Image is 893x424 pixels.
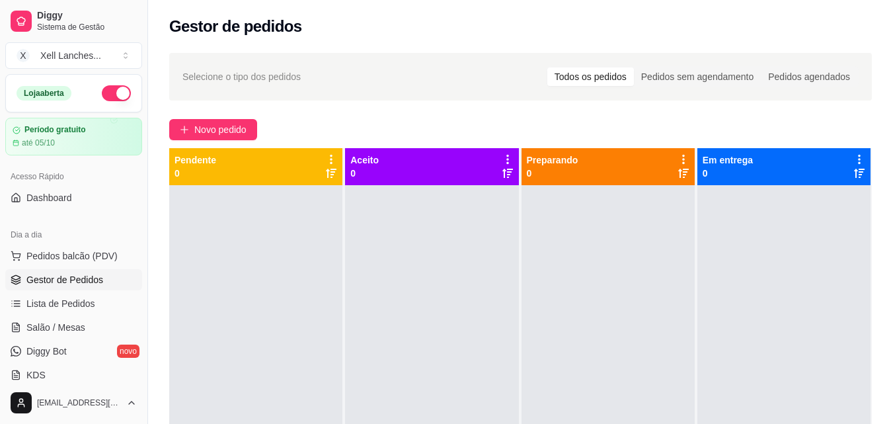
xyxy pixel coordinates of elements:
[26,368,46,382] span: KDS
[26,321,85,334] span: Salão / Mesas
[37,10,137,22] span: Diggy
[703,153,753,167] p: Em entrega
[17,49,30,62] span: X
[5,269,142,290] a: Gestor de Pedidos
[26,191,72,204] span: Dashboard
[5,364,142,386] a: KDS
[169,119,257,140] button: Novo pedido
[17,86,71,101] div: Loja aberta
[37,22,137,32] span: Sistema de Gestão
[26,273,103,286] span: Gestor de Pedidos
[5,187,142,208] a: Dashboard
[350,153,379,167] p: Aceito
[5,341,142,362] a: Diggy Botnovo
[169,16,302,37] h2: Gestor de pedidos
[182,69,301,84] span: Selecione o tipo dos pedidos
[26,345,67,358] span: Diggy Bot
[40,49,101,62] div: Xell Lanches ...
[26,249,118,263] span: Pedidos balcão (PDV)
[180,125,189,134] span: plus
[5,166,142,187] div: Acesso Rápido
[5,224,142,245] div: Dia a dia
[37,398,121,408] span: [EMAIL_ADDRESS][DOMAIN_NAME]
[26,297,95,310] span: Lista de Pedidos
[5,5,142,37] a: DiggySistema de Gestão
[5,245,142,267] button: Pedidos balcão (PDV)
[175,153,216,167] p: Pendente
[102,85,131,101] button: Alterar Status
[5,293,142,314] a: Lista de Pedidos
[24,125,86,135] article: Período gratuito
[761,67,857,86] div: Pedidos agendados
[703,167,753,180] p: 0
[5,387,142,419] button: [EMAIL_ADDRESS][DOMAIN_NAME]
[350,167,379,180] p: 0
[547,67,634,86] div: Todos os pedidos
[5,317,142,338] a: Salão / Mesas
[194,122,247,137] span: Novo pedido
[527,167,578,180] p: 0
[175,167,216,180] p: 0
[5,118,142,155] a: Período gratuitoaté 05/10
[5,42,142,69] button: Select a team
[22,138,55,148] article: até 05/10
[527,153,578,167] p: Preparando
[634,67,761,86] div: Pedidos sem agendamento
